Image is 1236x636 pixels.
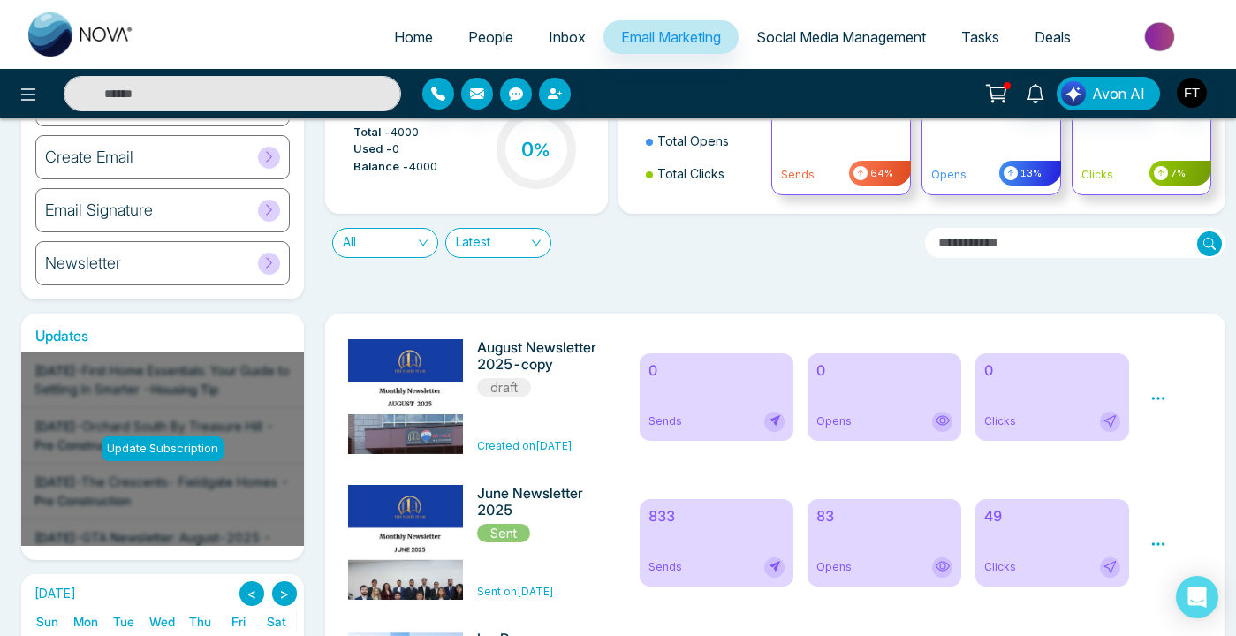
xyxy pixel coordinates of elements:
[531,20,603,54] a: Inbox
[477,339,612,373] h6: August Newsletter 2025-copy
[33,610,62,632] a: Sunday
[263,610,290,632] a: Saturday
[477,378,531,397] span: draft
[984,413,1016,429] span: Clicks
[534,140,550,161] span: %
[944,20,1017,54] a: Tasks
[477,439,573,452] span: Created on [DATE]
[1177,78,1207,108] img: User Avatar
[1035,28,1071,46] span: Deals
[343,229,428,257] span: All
[648,559,682,575] span: Sends
[409,158,437,176] span: 4000
[28,587,76,602] h2: [DATE]
[376,20,451,54] a: Home
[146,610,178,632] a: Wednesday
[816,413,852,429] span: Opens
[603,20,739,54] a: Email Marketing
[353,140,392,158] span: Used -
[477,524,530,542] span: Sent
[239,581,264,606] button: <
[781,167,901,183] p: Sends
[1168,166,1186,181] span: 7%
[28,12,134,57] img: Nova CRM Logo
[816,508,952,525] h6: 83
[102,436,224,461] div: Update Subscription
[1176,576,1218,618] div: Open Intercom Messenger
[1081,167,1202,183] p: Clicks
[1057,77,1160,110] button: Avon AI
[648,362,785,379] h6: 0
[984,508,1120,525] h6: 49
[45,254,121,273] h6: Newsletter
[1097,17,1225,57] img: Market-place.gif
[816,559,852,575] span: Opens
[477,485,612,519] h6: June Newsletter 2025
[272,581,297,606] button: >
[1092,83,1145,104] span: Avon AI
[1017,20,1088,54] a: Deals
[45,201,153,220] h6: Email Signature
[1061,81,1086,106] img: Lead Flow
[816,362,952,379] h6: 0
[984,559,1016,575] span: Clicks
[456,229,541,257] span: Latest
[70,610,102,632] a: Monday
[451,20,531,54] a: People
[353,124,391,141] span: Total -
[228,610,249,632] a: Friday
[931,167,1051,183] p: Opens
[477,585,554,598] span: Sent on [DATE]
[646,157,762,190] li: Total Clicks
[984,362,1120,379] h6: 0
[756,28,926,46] span: Social Media Management
[646,125,762,157] li: Total Opens
[739,20,944,54] a: Social Media Management
[353,158,409,176] span: Balance -
[186,610,215,632] a: Thursday
[394,28,433,46] span: Home
[110,610,138,632] a: Tuesday
[521,138,550,161] h3: 0
[648,508,785,525] h6: 833
[961,28,999,46] span: Tasks
[1018,166,1042,181] span: 13%
[45,148,133,167] h6: Create Email
[549,28,586,46] span: Inbox
[21,328,304,344] h6: Updates
[621,28,721,46] span: Email Marketing
[868,166,893,181] span: 64%
[648,413,682,429] span: Sends
[392,140,399,158] span: 0
[468,28,513,46] span: People
[391,124,419,141] span: 4000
